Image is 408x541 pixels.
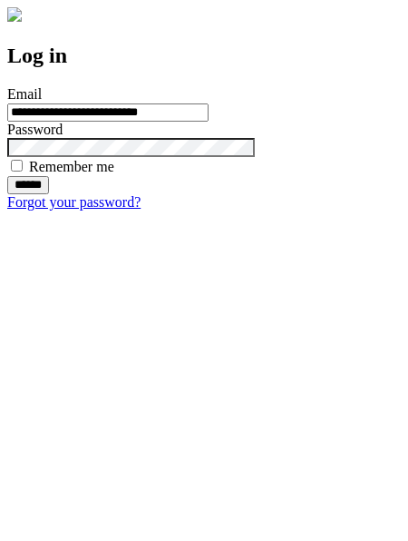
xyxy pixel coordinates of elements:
[7,86,42,102] label: Email
[7,122,63,137] label: Password
[7,44,401,68] h2: Log in
[7,7,22,22] img: logo-4e3dc11c47720685a147b03b5a06dd966a58ff35d612b21f08c02c0306f2b779.png
[7,194,141,210] a: Forgot your password?
[29,159,114,174] label: Remember me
